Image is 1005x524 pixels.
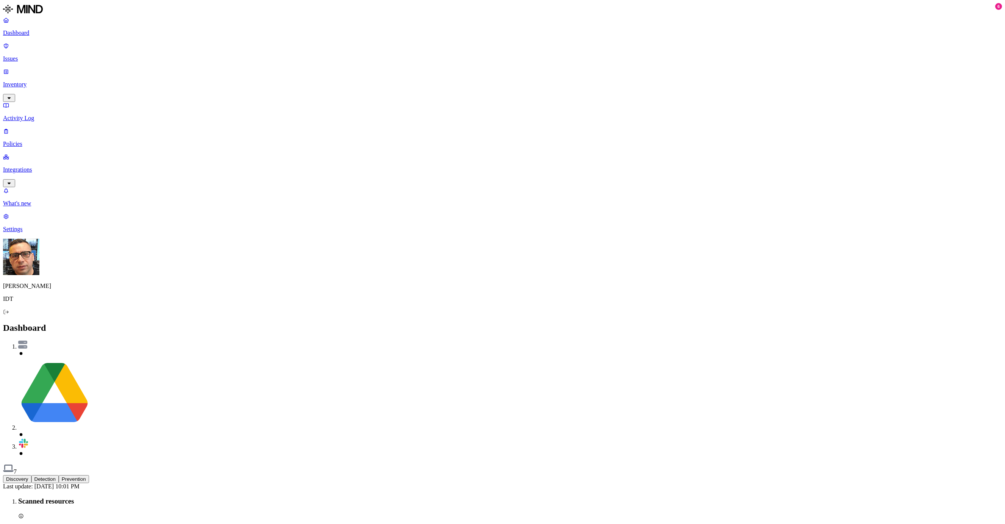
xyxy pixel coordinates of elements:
a: What's new [3,187,1002,207]
a: Settings [3,213,1002,233]
img: MIND [3,3,43,15]
a: Inventory [3,68,1002,101]
p: What's new [3,200,1002,207]
img: endpoint.svg [3,463,14,474]
h2: Dashboard [3,323,1002,333]
a: Activity Log [3,102,1002,122]
img: slack.svg [18,438,29,449]
p: Policies [3,141,1002,147]
a: Policies [3,128,1002,147]
img: google-drive.svg [18,357,91,430]
img: azure-files.svg [18,341,27,349]
p: Inventory [3,81,1002,88]
p: IDT [3,296,1002,302]
h3: Scanned resources [18,497,1002,505]
p: Dashboard [3,30,1002,36]
a: MIND [3,3,1002,17]
p: Integrations [3,166,1002,173]
button: Discovery [3,475,31,483]
p: Activity Log [3,115,1002,122]
span: Last update: [DATE] 10:01 PM [3,483,80,490]
button: Detection [31,475,59,483]
div: 6 [995,3,1002,10]
button: Prevention [59,475,89,483]
a: Issues [3,42,1002,62]
p: Settings [3,226,1002,233]
span: 7 [14,468,17,475]
p: Issues [3,55,1002,62]
a: Dashboard [3,17,1002,36]
img: Edgar Rincon [3,239,39,275]
a: Integrations [3,153,1002,186]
